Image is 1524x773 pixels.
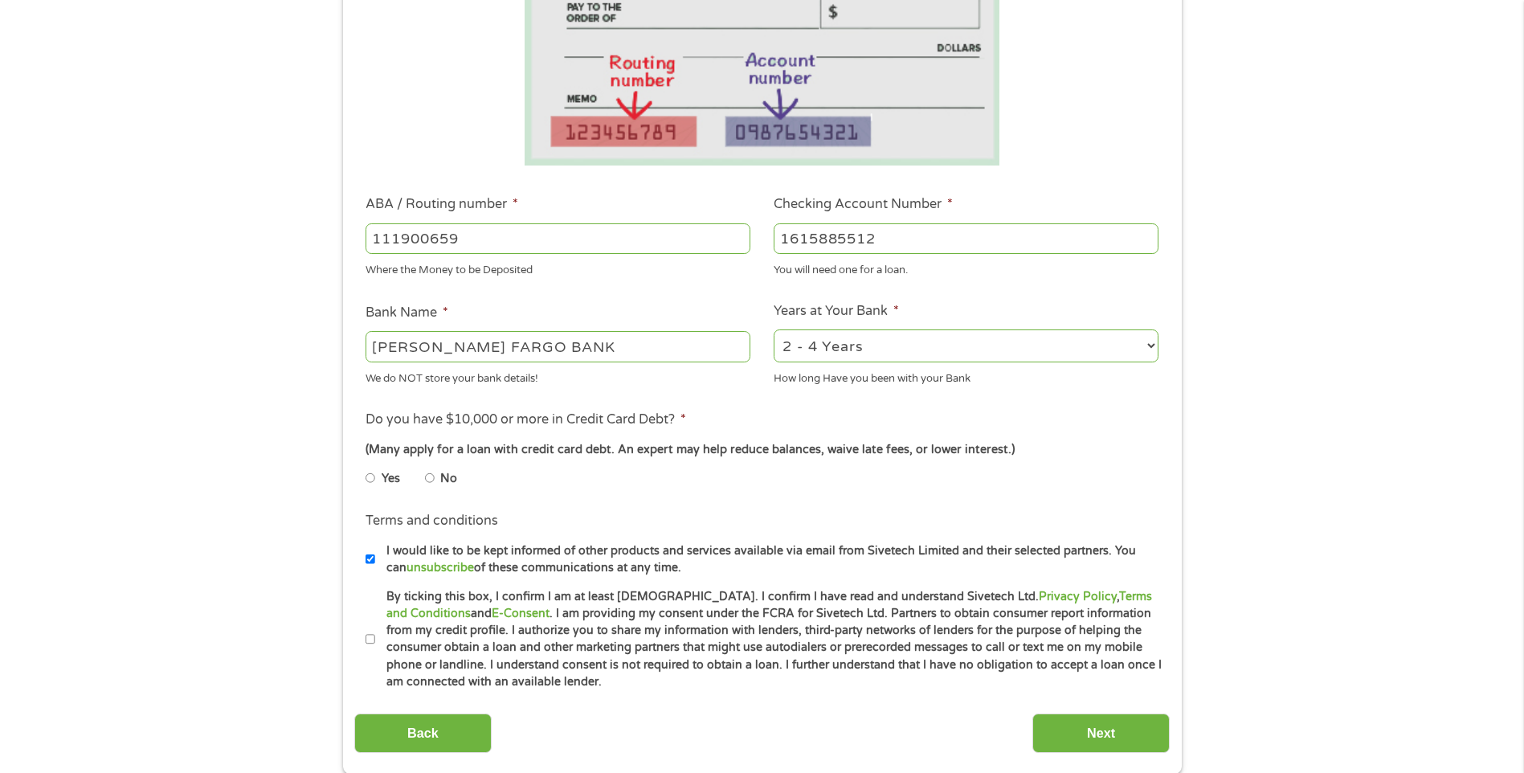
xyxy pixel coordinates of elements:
[774,365,1158,386] div: How long Have you been with your Bank
[774,223,1158,254] input: 345634636
[366,305,448,321] label: Bank Name
[375,588,1163,691] label: By ticking this box, I confirm I am at least [DEMOGRAPHIC_DATA]. I confirm I have read and unders...
[366,223,750,254] input: 263177916
[366,257,750,279] div: Where the Money to be Deposited
[366,513,498,530] label: Terms and conditions
[1032,714,1170,753] input: Next
[440,470,457,488] label: No
[1039,590,1117,603] a: Privacy Policy
[382,470,400,488] label: Yes
[366,365,750,386] div: We do NOT store your bank details!
[386,590,1152,620] a: Terms and Conditions
[774,196,953,213] label: Checking Account Number
[774,257,1158,279] div: You will need one for a loan.
[366,411,686,428] label: Do you have $10,000 or more in Credit Card Debt?
[366,441,1158,459] div: (Many apply for a loan with credit card debt. An expert may help reduce balances, waive late fees...
[354,714,492,753] input: Back
[366,196,518,213] label: ABA / Routing number
[774,303,899,320] label: Years at Your Bank
[492,607,550,620] a: E-Consent
[407,561,474,575] a: unsubscribe
[375,542,1163,577] label: I would like to be kept informed of other products and services available via email from Sivetech...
